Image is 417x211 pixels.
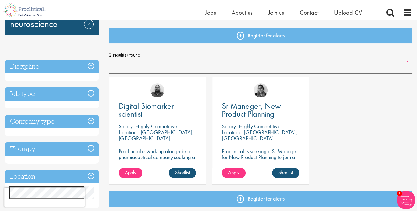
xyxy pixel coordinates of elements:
[5,142,99,156] h3: Therapy
[268,8,284,17] a: Join us
[119,102,196,118] a: Digital Biomarker scientist
[150,83,164,97] img: Ashley Bennett
[109,50,412,60] span: 2 result(s) found
[125,169,136,176] span: Apply
[222,148,299,172] p: Proclinical is seeking a Sr Manager for New Product Planning to join a dynamic team on a permanen...
[222,101,281,119] span: Sr Manager, New Product Planning
[5,115,99,128] h3: Company type
[254,83,268,97] img: Anjali Parbhu
[222,123,236,130] span: Salary
[5,170,99,183] h3: Location
[5,60,99,73] h3: Discipline
[136,123,177,130] p: Highly Competitive
[119,123,133,130] span: Salary
[222,102,299,118] a: Sr Manager, New Product Planning
[222,129,297,142] p: [GEOGRAPHIC_DATA], [GEOGRAPHIC_DATA]
[222,168,246,178] a: Apply
[109,28,412,43] a: Register for alerts
[300,8,318,17] a: Contact
[109,191,412,207] a: Register for alerts
[222,129,241,136] span: Location:
[397,191,415,209] img: Chatbot
[5,8,99,35] div: neuroscience
[272,168,299,178] a: Shortlist
[169,168,196,178] a: Shortlist
[228,169,239,176] span: Apply
[119,129,194,142] p: [GEOGRAPHIC_DATA], [GEOGRAPHIC_DATA]
[84,19,94,38] a: Remove
[232,8,253,17] a: About us
[403,60,412,67] a: 1
[119,168,142,178] a: Apply
[334,8,362,17] a: Upload CV
[205,8,216,17] a: Jobs
[119,148,196,178] p: Proclinical is working alongside a pharmaceutical company seeking a Digital Biomarker Scientist t...
[397,191,402,196] span: 1
[5,87,99,101] h3: Job type
[119,101,174,119] span: Digital Biomarker scientist
[239,123,281,130] p: Highly Competitive
[119,129,138,136] span: Location:
[4,188,85,207] iframe: reCAPTCHA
